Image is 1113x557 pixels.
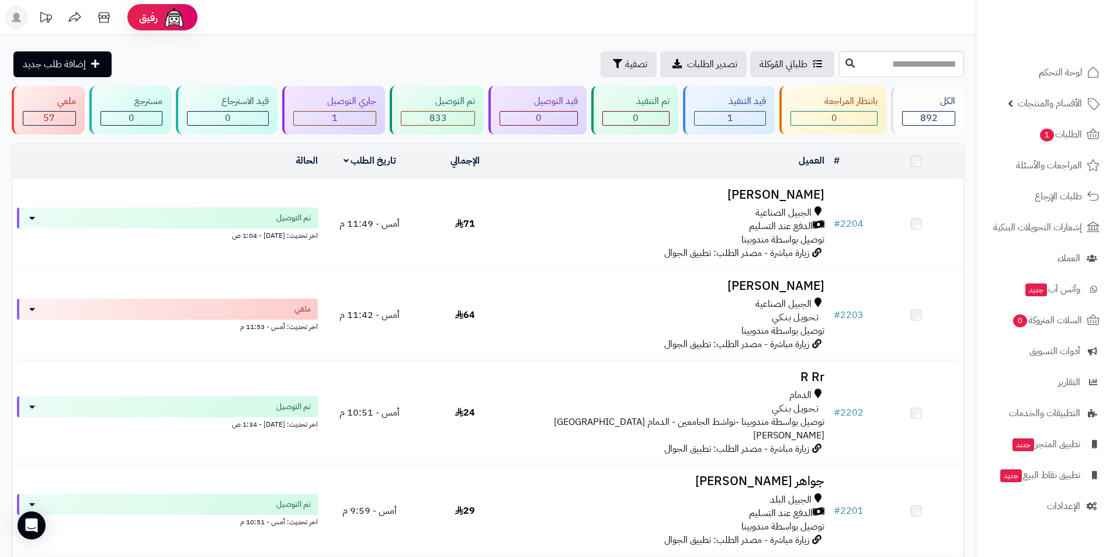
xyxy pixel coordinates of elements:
[17,515,318,527] div: اخر تحديث: أمس - 10:51 م
[500,112,577,125] div: 0
[831,111,837,125] span: 0
[727,111,733,125] span: 1
[1040,129,1054,141] span: 1
[344,154,397,168] a: تاريخ الطلب
[1039,126,1082,143] span: الطلبات
[789,389,812,402] span: الدمام
[18,511,46,539] div: Open Intercom Messenger
[749,220,813,233] span: الدفع عند التسليم
[755,297,812,311] span: الجبيل الصناعية
[687,57,737,71] span: تصدير الطلبات
[13,51,112,77] a: إضافة طلب جديد
[296,154,318,168] a: الحالة
[741,233,824,247] span: توصيل بواسطة مندوبينا
[429,111,447,125] span: 833
[983,151,1106,179] a: المراجعات والأسئلة
[983,213,1106,241] a: إشعارات التحويلات البنكية
[770,493,812,507] span: الجبيل البلد
[9,86,87,134] a: ملغي 57
[500,95,578,108] div: قيد التوصيل
[983,337,1106,365] a: أدوات التسويق
[339,308,400,322] span: أمس - 11:42 م
[834,406,864,420] a: #2202
[401,95,475,108] div: تم التوصيل
[517,371,824,384] h3: R Rr
[23,112,75,125] div: 57
[772,311,819,324] span: تـحـويـل بـنـكـي
[834,504,840,518] span: #
[401,112,474,125] div: 833
[602,95,670,108] div: تم التنفيذ
[920,111,938,125] span: 892
[43,111,55,125] span: 57
[387,86,486,134] a: تم التوصيل 833
[983,430,1106,458] a: تطبيق المتجرجديد
[517,279,824,293] h3: [PERSON_NAME]
[100,95,163,108] div: مسترجع
[983,275,1106,303] a: وآتس آبجديد
[455,217,475,231] span: 71
[1011,436,1080,452] span: تطبيق المتجر
[1009,405,1080,421] span: التطبيقات والخدمات
[1039,64,1082,81] span: لوحة التحكم
[695,112,765,125] div: 1
[225,111,231,125] span: 0
[589,86,681,134] a: تم التنفيذ 0
[1013,314,1027,327] span: 0
[625,57,647,71] span: تصفية
[455,308,475,322] span: 64
[17,229,318,241] div: اخر تحديث: [DATE] - 1:04 ص
[486,86,589,134] a: قيد التوصيل 0
[603,112,670,125] div: 0
[834,406,840,420] span: #
[87,86,174,134] a: مسترجع 0
[17,320,318,332] div: اخر تحديث: أمس - 11:53 م
[1029,343,1080,359] span: أدوات التسويق
[1016,157,1082,174] span: المراجعات والأسئلة
[280,86,388,134] a: جاري التوصيل 1
[760,57,807,71] span: طلباتي المُوكلة
[777,86,889,134] a: بانتظار المراجعة 0
[999,467,1080,483] span: تطبيق نقاط البيع
[1013,438,1034,451] span: جديد
[129,111,134,125] span: 0
[342,504,397,518] span: أمس - 9:59 م
[791,112,878,125] div: 0
[750,51,834,77] a: طلباتي المُوكلة
[983,368,1106,396] a: التقارير
[1058,374,1080,390] span: التقارير
[1000,469,1022,482] span: جديد
[983,306,1106,334] a: السلات المتروكة0
[294,303,311,315] span: ملغي
[1018,95,1082,112] span: الأقسام والمنتجات
[139,11,158,25] span: رفيق
[983,399,1106,427] a: التطبيقات والخدمات
[101,112,162,125] div: 0
[660,51,747,77] a: تصدير الطلبات
[455,504,475,518] span: 29
[983,120,1106,148] a: الطلبات1
[790,95,878,108] div: بانتظار المراجعة
[23,57,86,71] span: إضافة طلب جديد
[983,461,1106,489] a: تطبيق نقاط البيعجديد
[1057,250,1080,267] span: العملاء
[983,58,1106,87] a: لوحة التحكم
[17,417,318,430] div: اخر تحديث: [DATE] - 1:34 ص
[1034,9,1102,33] img: logo-2.png
[1012,312,1082,328] span: السلات المتروكة
[834,154,840,168] a: #
[601,51,657,77] button: تصفية
[31,6,60,32] a: تحديثات المنصة
[834,308,840,322] span: #
[983,492,1106,520] a: الإعدادات
[1047,498,1080,514] span: الإعدادات
[339,406,400,420] span: أمس - 10:51 م
[664,246,809,260] span: زيارة مباشرة - مصدر الطلب: تطبيق الجوال
[174,86,280,134] a: قيد الاسترجاع 0
[664,533,809,547] span: زيارة مباشرة - مصدر الطلب: تطبيق الجوال
[633,111,639,125] span: 0
[902,95,955,108] div: الكل
[276,401,311,413] span: تم التوصيل
[450,154,480,168] a: الإجمالي
[536,111,542,125] span: 0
